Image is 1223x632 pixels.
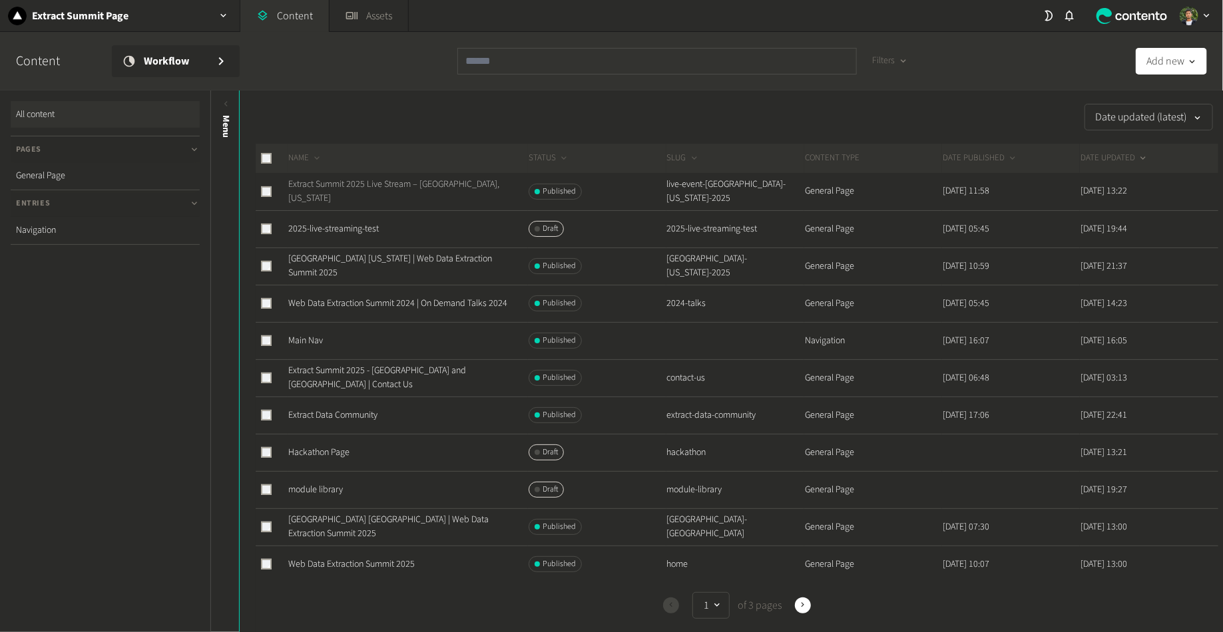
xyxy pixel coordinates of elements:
time: [DATE] 19:27 [1081,483,1127,496]
time: [DATE] 11:58 [943,184,989,198]
span: Menu [219,115,233,138]
a: All content [11,101,200,128]
td: 2025-live-streaming-test [666,210,804,247]
time: [DATE] 21:37 [1081,259,1127,273]
td: General Page [804,210,942,247]
time: [DATE] 05:45 [943,222,989,236]
span: Published [543,297,576,309]
span: Published [543,335,576,347]
td: Navigation [804,322,942,359]
td: General Page [804,434,942,471]
span: Pages [16,144,41,156]
a: Web Data Extraction Summit 2024 | On Demand Talks 2024 [288,297,507,310]
span: Published [543,260,576,272]
span: Published [543,186,576,198]
span: Draft [543,484,558,496]
td: General Page [804,508,942,546]
button: DATE PUBLISHED [943,152,1018,165]
a: Extract Summit 2025 - [GEOGRAPHIC_DATA] and [GEOGRAPHIC_DATA] | Contact Us [288,364,466,391]
time: [DATE] 22:41 [1081,408,1127,422]
a: [GEOGRAPHIC_DATA] [GEOGRAPHIC_DATA] | Web Data Extraction Summit 2025 [288,513,489,540]
img: Extract Summit Page [8,7,27,25]
time: [DATE] 13:21 [1081,446,1127,459]
a: module library [288,483,343,496]
span: Draft [543,446,558,458]
td: contact-us [666,359,804,396]
button: Date updated (latest) [1085,104,1213,130]
td: General Page [804,471,942,508]
a: Main Nav [288,334,323,347]
span: Published [543,521,576,533]
a: Extract Data Community [288,408,377,422]
td: General Page [804,396,942,434]
button: NAME [288,152,322,165]
td: [GEOGRAPHIC_DATA]-[GEOGRAPHIC_DATA] [666,508,804,546]
a: [GEOGRAPHIC_DATA] [US_STATE] | Web Data Extraction Summit 2025 [288,252,492,279]
time: [DATE] 14:23 [1081,297,1127,310]
td: General Page [804,247,942,285]
span: of 3 pages [735,597,782,613]
td: [GEOGRAPHIC_DATA]-[US_STATE]-2025 [666,247,804,285]
button: SLUG [667,152,700,165]
a: General Page [11,162,200,189]
td: extract-data-community [666,396,804,434]
button: 1 [692,592,730,619]
time: [DATE] 10:07 [943,557,989,571]
a: 2025-live-streaming-test [288,222,379,236]
time: [DATE] 16:07 [943,334,989,347]
time: [DATE] 13:00 [1081,520,1127,534]
td: hackathon [666,434,804,471]
span: Published [543,372,576,384]
span: Workflow [144,53,205,69]
td: General Page [804,546,942,583]
img: Arnold Alexander [1180,7,1198,25]
span: Published [543,558,576,570]
time: [DATE] 13:22 [1081,184,1127,198]
span: Published [543,409,576,421]
time: [DATE] 19:44 [1081,222,1127,236]
button: STATUS [529,152,569,165]
time: [DATE] 17:06 [943,408,989,422]
a: Navigation [11,217,200,243]
a: Hackathon Page [288,446,350,459]
time: [DATE] 16:05 [1081,334,1127,347]
h2: Content [16,51,91,71]
a: Extract Summit 2025 Live Stream – [GEOGRAPHIC_DATA], [US_STATE] [288,178,499,205]
td: module-library [666,471,804,508]
time: [DATE] 06:48 [943,371,989,385]
td: General Page [804,173,942,210]
span: Draft [543,223,558,235]
td: home [666,546,804,583]
td: 2024-talks [666,285,804,322]
a: Web Data Extraction Summit 2025 [288,557,415,571]
span: Filters [873,54,895,68]
a: Workflow [112,45,240,77]
button: Filters [862,48,919,75]
time: [DATE] 07:30 [943,520,989,534]
time: [DATE] 13:00 [1081,557,1127,571]
time: [DATE] 05:45 [943,297,989,310]
th: CONTENT TYPE [804,144,942,173]
time: [DATE] 10:59 [943,259,989,273]
td: General Page [804,285,942,322]
h2: Extract Summit Page [32,8,128,24]
time: [DATE] 03:13 [1081,371,1127,385]
button: Add new [1136,48,1207,75]
td: General Page [804,359,942,396]
td: live-event-[GEOGRAPHIC_DATA]-[US_STATE]-2025 [666,173,804,210]
span: Entries [16,198,50,210]
button: DATE UPDATED [1081,152,1148,165]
